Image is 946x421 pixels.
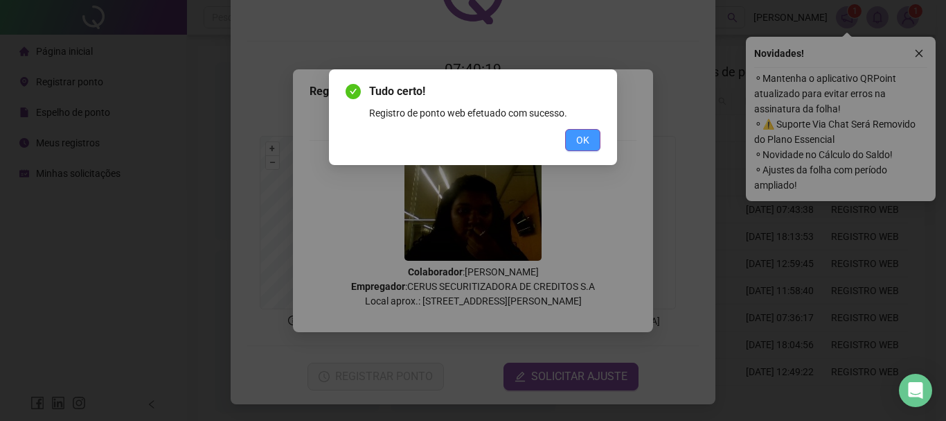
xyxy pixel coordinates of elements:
[346,84,361,99] span: check-circle
[576,132,589,148] span: OK
[899,374,932,407] div: Open Intercom Messenger
[565,129,600,151] button: OK
[369,105,600,121] div: Registro de ponto web efetuado com sucesso.
[369,83,600,100] span: Tudo certo!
